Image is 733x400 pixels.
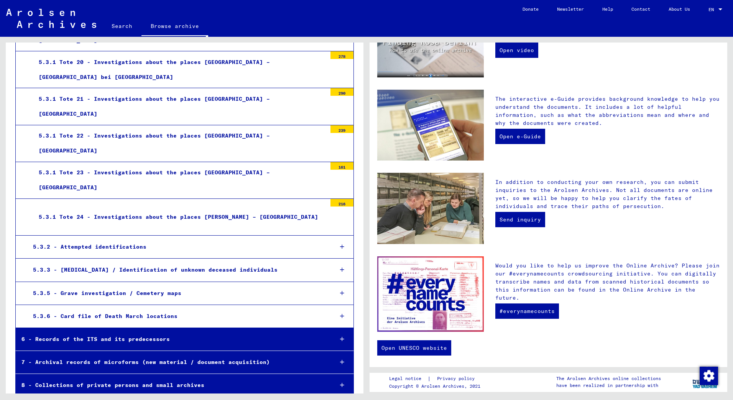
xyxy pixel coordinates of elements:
[330,88,353,96] div: 290
[495,43,538,58] a: Open video
[377,173,484,244] img: inquiries.jpg
[16,332,327,347] div: 6 - Records of the ITS and its predecessors
[495,129,545,144] a: Open e-Guide
[389,375,427,383] a: Legal notice
[389,383,484,390] p: Copyright © Arolsen Archives, 2021
[27,262,327,277] div: 5.3.3 - [MEDICAL_DATA] / Identification of unknown deceased individuals
[102,17,141,35] a: Search
[27,239,327,254] div: 5.3.2 - Attempted identifications
[495,212,545,227] a: Send inquiry
[33,165,327,195] div: 5.3.1 Tote 23 - Investigations about the places [GEOGRAPHIC_DATA] – [GEOGRAPHIC_DATA]
[700,367,718,385] img: Change consent
[691,372,720,392] img: yv_logo.png
[330,51,353,59] div: 278
[495,95,720,127] p: The interactive e-Guide provides background knowledge to help you understand the documents. It in...
[330,125,353,133] div: 239
[33,210,327,225] div: 5.3.1 Tote 24 - Investigations about the places [PERSON_NAME] – [GEOGRAPHIC_DATA]
[556,382,661,389] p: have been realized in partnership with
[495,262,720,302] p: Would you like to help us improve the Online Archive? Please join our #everynamecounts crowdsourc...
[6,9,96,28] img: Arolsen_neg.svg
[708,7,717,12] span: EN
[33,128,327,158] div: 5.3.1 Tote 22 - Investigations about the places [GEOGRAPHIC_DATA] – [GEOGRAPHIC_DATA]
[431,375,484,383] a: Privacy policy
[33,55,327,85] div: 5.3.1 Tote 20 - Investigations about the places [GEOGRAPHIC_DATA] – [GEOGRAPHIC_DATA] bei [GEOGRA...
[377,90,484,161] img: eguide.jpg
[27,286,327,301] div: 5.3.5 - Grave investigation / Cemetery maps
[377,340,451,356] a: Open UNESCO website
[495,303,559,319] a: #everynamecounts
[495,178,720,210] p: In addition to conducting your own research, you can submit inquiries to the Arolsen Archives. No...
[27,309,327,324] div: 5.3.6 - Card file of Death March locations
[377,256,484,332] img: enc.jpg
[330,199,353,207] div: 216
[33,92,327,121] div: 5.3.1 Tote 21 - Investigations about the places [GEOGRAPHIC_DATA] – [GEOGRAPHIC_DATA]
[377,20,484,77] img: video.jpg
[389,375,484,383] div: |
[330,162,353,170] div: 161
[16,378,327,393] div: 8 - Collections of private persons and small archives
[16,355,327,370] div: 7 - Archival records of microforms (new material / document acquisition)
[141,17,208,37] a: Browse archive
[699,366,718,385] div: Change consent
[556,375,661,382] p: The Arolsen Archives online collections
